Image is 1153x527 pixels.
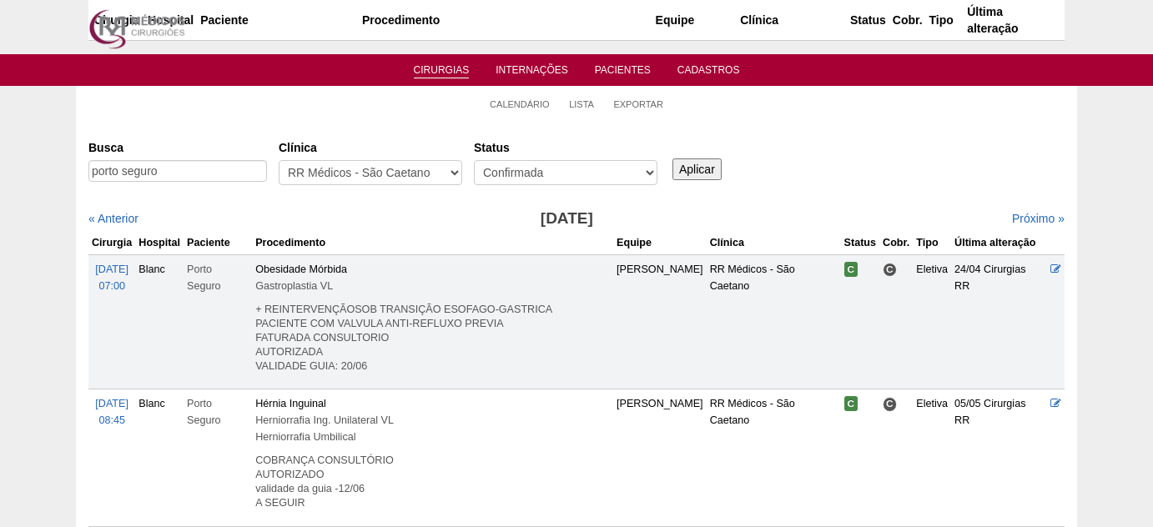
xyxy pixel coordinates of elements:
[88,160,267,182] input: Digite os termos que você deseja procurar.
[569,98,594,110] a: Lista
[474,139,657,156] label: Status
[95,398,128,426] a: [DATE] 08:45
[844,396,858,411] span: Confirmada
[255,303,610,374] p: + REINTERVENÇÃOSOB TRANSIÇÃO ESOFAGO-GASTRICA PACIENTE COM VALVULA ANTI-REFLUXO PREVIA FATURADA C...
[913,254,951,389] td: Eletiva
[135,389,184,526] td: Blanc
[187,395,249,429] div: Porto Seguro
[677,64,740,81] a: Cadastros
[95,263,128,275] span: [DATE]
[707,231,841,255] th: Clínica
[613,231,707,255] th: Equipe
[95,263,128,292] a: [DATE] 07:00
[595,64,651,81] a: Pacientes
[490,98,550,110] a: Calendário
[879,231,913,255] th: Cobr.
[187,261,249,294] div: Porto Seguro
[252,389,613,526] td: Hérnia Inguinal
[323,207,811,231] h3: [DATE]
[951,389,1047,526] td: 05/05 Cirurgias RR
[414,64,470,78] a: Cirurgias
[844,262,858,277] span: Confirmada
[496,64,568,81] a: Internações
[95,398,128,409] span: [DATE]
[841,231,880,255] th: Status
[913,389,951,526] td: Eletiva
[951,231,1047,255] th: Última alteração
[88,139,267,156] label: Busca
[255,278,610,294] div: Gastroplastia VL
[255,429,610,445] div: Herniorrafia Umbilical
[883,263,897,277] span: Consultório
[613,389,707,526] td: [PERSON_NAME]
[613,254,707,389] td: [PERSON_NAME]
[1050,398,1061,409] a: Editar
[883,397,897,411] span: Consultório
[1050,263,1061,275] a: Editar
[88,212,138,225] a: « Anterior
[707,254,841,389] td: RR Médicos - São Caetano
[184,231,252,255] th: Paciente
[707,389,841,526] td: RR Médicos - São Caetano
[88,231,135,255] th: Cirurgia
[1012,212,1065,225] a: Próximo »
[98,280,125,292] span: 07:00
[279,139,462,156] label: Clínica
[951,254,1047,389] td: 24/04 Cirurgias RR
[98,414,125,426] span: 08:45
[135,254,184,389] td: Blanc
[672,158,722,180] input: Aplicar
[252,254,613,389] td: Obesidade Mórbida
[135,231,184,255] th: Hospital
[255,412,610,429] div: Herniorrafia Ing. Unilateral VL
[913,231,951,255] th: Tipo
[252,231,613,255] th: Procedimento
[613,98,663,110] a: Exportar
[255,454,610,510] p: COBRANÇA CONSULTÓRIO AUTORIZADO validade da guia -12/06 A SEGUIR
